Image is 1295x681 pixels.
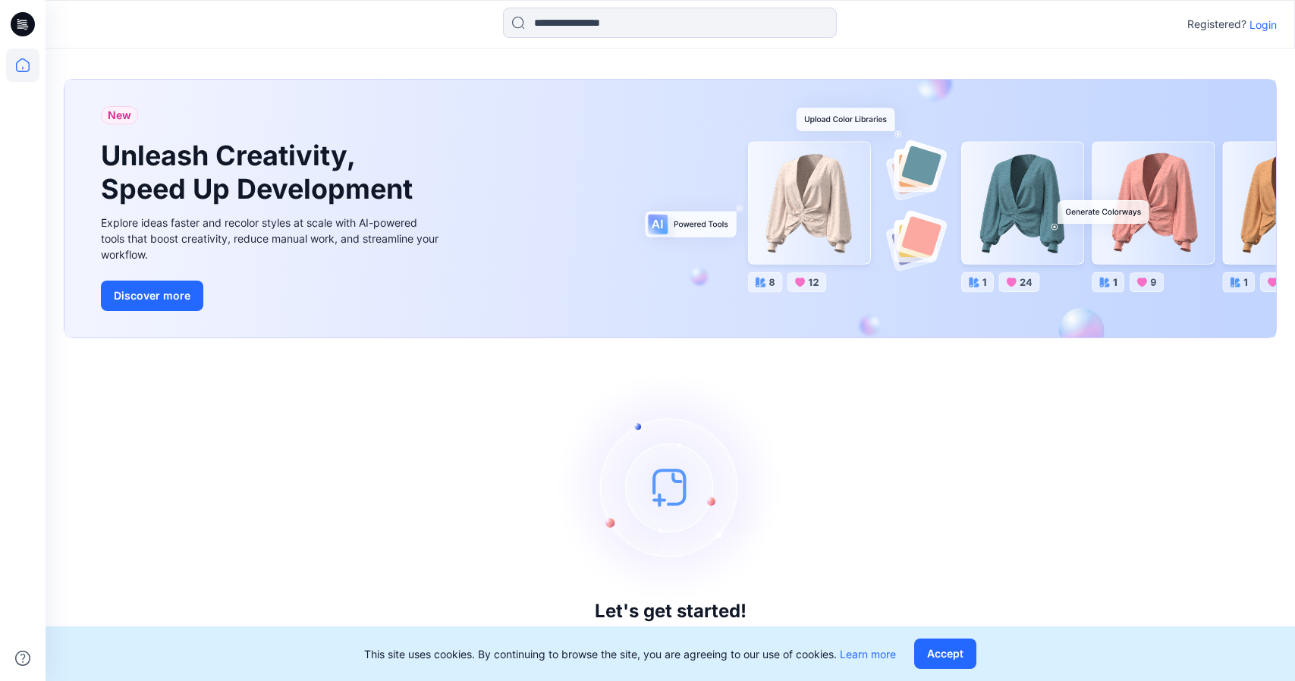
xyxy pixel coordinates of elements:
p: This site uses cookies. By continuing to browse the site, you are agreeing to our use of cookies. [364,646,896,662]
button: Accept [914,639,976,669]
button: Discover more [101,281,203,311]
h1: Unleash Creativity, Speed Up Development [101,140,420,205]
span: New [108,106,131,124]
p: Registered? [1187,15,1246,33]
div: Explore ideas faster and recolor styles at scale with AI-powered tools that boost creativity, red... [101,215,442,262]
img: empty-state-image.svg [557,373,784,601]
a: Learn more [840,648,896,661]
h3: Let's get started! [595,601,747,622]
p: Login [1249,17,1277,33]
a: Discover more [101,281,442,311]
